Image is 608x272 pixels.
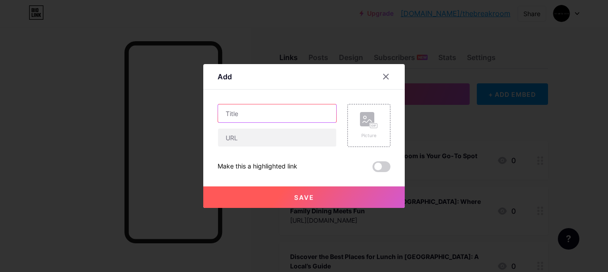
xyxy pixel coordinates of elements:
input: Title [218,104,336,122]
div: Make this a highlighted link [218,161,297,172]
div: Add [218,71,232,82]
input: URL [218,129,336,147]
div: Picture [360,132,378,139]
button: Save [203,186,405,208]
span: Save [294,194,314,201]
